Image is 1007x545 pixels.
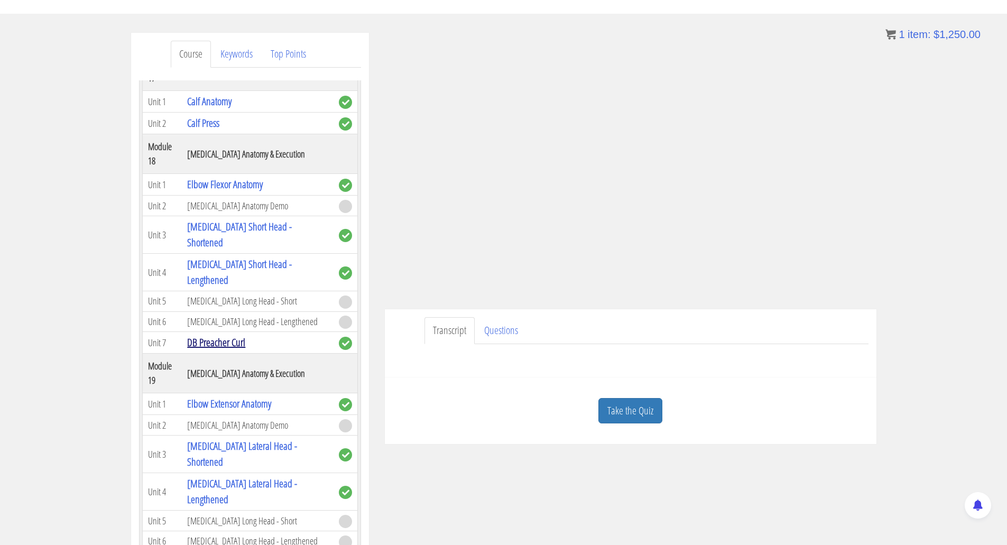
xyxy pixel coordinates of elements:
a: Elbow Extensor Anatomy [187,396,271,411]
td: [MEDICAL_DATA] Long Head - Lengthened [182,311,333,332]
a: [MEDICAL_DATA] Short Head - Shortened [187,219,292,250]
td: Unit 2 [142,415,182,436]
a: Elbow Flexor Anatomy [187,177,263,191]
a: Take the Quiz [598,398,662,424]
a: [MEDICAL_DATA] Short Head - Lengthened [187,257,292,287]
span: complete [339,486,352,499]
td: [MEDICAL_DATA] Anatomy Demo [182,196,333,216]
bdi: 1,250.00 [934,29,981,40]
span: complete [339,448,352,461]
td: Unit 6 [142,311,182,332]
span: complete [339,96,352,109]
a: Calf Anatomy [187,94,232,108]
td: Unit 1 [142,91,182,113]
span: complete [339,117,352,131]
a: Calf Press [187,116,219,130]
a: Top Points [262,41,315,68]
span: complete [339,398,352,411]
td: [MEDICAL_DATA] Long Head - Short [182,511,333,531]
td: Unit 2 [142,196,182,216]
td: Unit 3 [142,216,182,254]
th: Module 19 [142,354,182,393]
td: Unit 2 [142,113,182,134]
td: Unit 1 [142,174,182,196]
td: [MEDICAL_DATA] Anatomy Demo [182,415,333,436]
td: Unit 5 [142,291,182,312]
span: $ [934,29,939,40]
td: [MEDICAL_DATA] Long Head - Short [182,291,333,312]
span: complete [339,266,352,280]
th: Module 18 [142,134,182,174]
td: Unit 7 [142,332,182,354]
a: 1 item: $1,250.00 [885,29,981,40]
a: Transcript [424,317,475,344]
span: 1 [899,29,904,40]
td: Unit 5 [142,511,182,531]
span: complete [339,179,352,192]
th: [MEDICAL_DATA] Anatomy & Execution [182,134,333,174]
td: Unit 4 [142,254,182,291]
img: icon11.png [885,29,896,40]
a: [MEDICAL_DATA] Lateral Head - Shortened [187,439,297,469]
a: DB Preacher Curl [187,335,245,349]
td: Unit 4 [142,473,182,511]
td: Unit 1 [142,393,182,415]
a: [MEDICAL_DATA] Lateral Head - Lengthened [187,476,297,506]
a: Keywords [212,41,261,68]
a: Questions [476,317,526,344]
a: Course [171,41,211,68]
span: item: [908,29,930,40]
td: Unit 3 [142,436,182,473]
th: [MEDICAL_DATA] Anatomy & Execution [182,354,333,393]
span: complete [339,229,352,242]
span: complete [339,337,352,350]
